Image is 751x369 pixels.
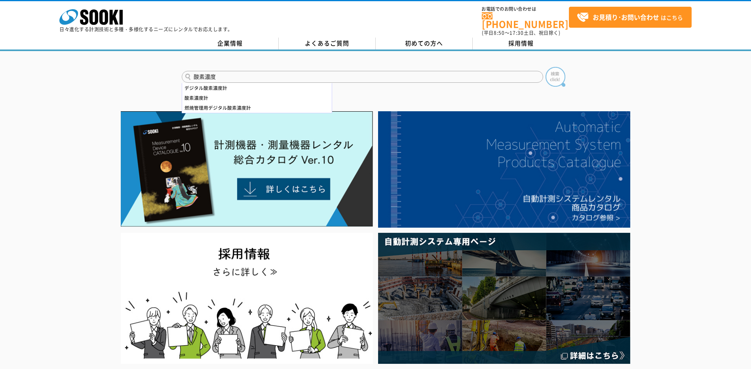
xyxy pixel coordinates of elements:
[376,38,473,49] a: 初めての方へ
[482,7,569,11] span: お電話でのお問い合わせは
[569,7,692,28] a: お見積り･お問い合わせはこちら
[510,29,524,36] span: 17:30
[378,111,630,228] img: 自動計測システムカタログ
[473,38,570,49] a: 採用情報
[593,12,659,22] strong: お見積り･お問い合わせ
[59,27,233,32] p: 日々進化する計測技術と多種・多様化するニーズにレンタルでお応えします。
[494,29,505,36] span: 8:50
[182,103,332,113] div: 燃焼管理用デジタル酸素濃度計
[577,11,683,23] span: はこちら
[182,38,279,49] a: 企業情報
[405,39,443,48] span: 初めての方へ
[482,29,560,36] span: (平日 ～ 土日、祝日除く)
[378,233,630,364] img: 自動計測システム専用ページ
[182,71,543,83] input: 商品名、型式、NETIS番号を入力してください
[121,233,373,364] img: SOOKI recruit
[546,67,565,87] img: btn_search.png
[482,12,569,29] a: [PHONE_NUMBER]
[182,93,332,103] div: 酸素濃度計
[182,83,332,93] div: デジタル酸素濃度計
[279,38,376,49] a: よくあるご質問
[121,111,373,227] img: Catalog Ver10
